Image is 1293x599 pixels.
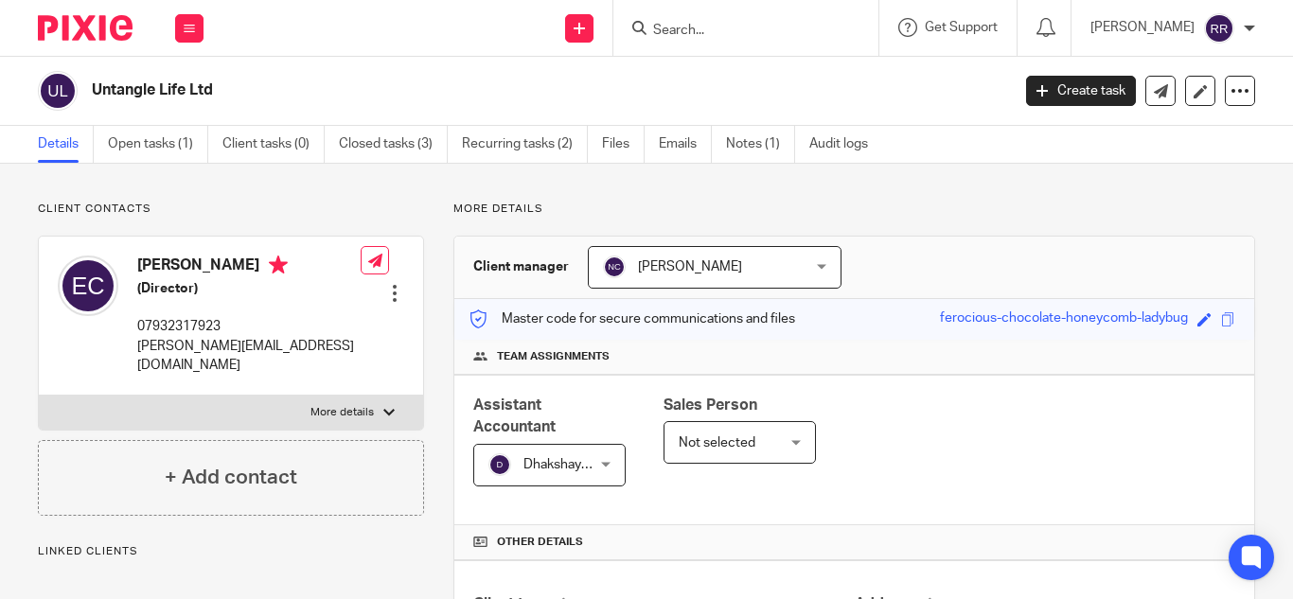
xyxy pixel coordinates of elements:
p: [PERSON_NAME][EMAIL_ADDRESS][DOMAIN_NAME] [137,337,361,376]
h4: + Add contact [165,463,297,492]
a: Notes (1) [726,126,795,163]
span: [PERSON_NAME] [638,260,742,273]
img: svg%3E [58,255,118,316]
a: Details [38,126,94,163]
p: 07932317923 [137,317,361,336]
span: Dhakshaya M [523,458,602,471]
div: ferocious-chocolate-honeycomb-ladybug [940,308,1188,330]
h2: Untangle Life Ltd [92,80,817,100]
a: Closed tasks (3) [339,126,448,163]
input: Search [651,23,822,40]
p: More details [453,202,1255,217]
a: Files [602,126,645,163]
img: svg%3E [603,255,626,278]
a: Recurring tasks (2) [462,126,588,163]
img: svg%3E [1204,13,1234,44]
p: Linked clients [38,544,424,559]
a: Client tasks (0) [222,126,325,163]
a: Audit logs [809,126,882,163]
span: Get Support [925,21,998,34]
p: [PERSON_NAME] [1090,18,1195,37]
a: Create task [1026,76,1136,106]
span: Sales Person [664,397,757,413]
p: Client contacts [38,202,424,217]
p: More details [310,405,374,420]
img: Pixie [38,15,133,41]
img: svg%3E [488,453,511,476]
span: Team assignments [497,349,610,364]
i: Primary [269,255,288,274]
h3: Client manager [473,257,569,276]
span: Not selected [679,436,755,449]
span: Assistant Accountant [473,397,556,434]
span: Other details [497,535,583,550]
img: svg%3E [38,71,78,111]
p: Master code for secure communications and files [469,309,795,328]
a: Open tasks (1) [108,126,208,163]
h5: (Director) [137,279,361,298]
h4: [PERSON_NAME] [137,255,361,279]
a: Emails [659,126,712,163]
